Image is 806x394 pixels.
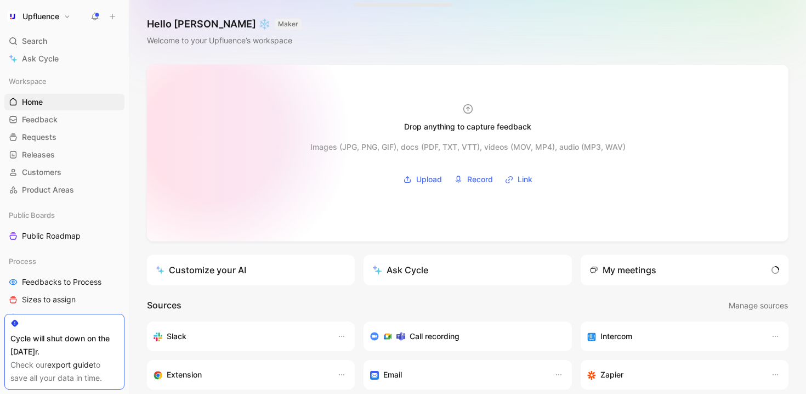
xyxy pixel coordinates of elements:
button: Upload [399,171,446,188]
button: MAKER [275,19,302,30]
div: Ask Cycle [372,263,428,277]
div: Images (JPG, PNG, GIF), docs (PDF, TXT, VTT), videos (MOV, MP4), audio (MP3, WAV) [310,140,626,154]
div: Welcome to your Upfluence’s workspace [147,34,302,47]
h1: Hello [PERSON_NAME] ❄️ [147,18,302,31]
span: Upload [416,173,442,186]
span: Releases [22,149,55,160]
div: Search [4,33,124,49]
span: Feedback [22,114,58,125]
div: ProcessFeedbacks to ProcessSizes to assignOutput to assignBusiness Focus to assign [4,253,124,343]
span: Link [518,173,532,186]
span: Record [467,173,493,186]
div: Sync your customers, send feedback and get updates in Slack [154,330,326,343]
div: Public Boards [4,207,124,223]
div: Drop anything to capture feedback [404,120,531,133]
a: Ask Cycle [4,50,124,67]
span: Product Areas [22,184,74,195]
span: Process [9,256,36,267]
span: Workspace [9,76,47,87]
a: Public Roadmap [4,228,124,244]
div: Workspace [4,73,124,89]
a: Feedback [4,111,124,128]
a: Requests [4,129,124,145]
div: Forward emails to your feedback inbox [370,368,543,381]
div: Capture feedback from anywhere on the web [154,368,326,381]
span: Ask Cycle [22,52,59,65]
div: Cycle will shut down on the [DATE]r. [10,332,118,358]
h2: Sources [147,299,181,313]
a: Customers [4,164,124,181]
div: Public BoardsPublic Roadmap [4,207,124,244]
span: Public Boards [9,210,55,221]
h3: Extension [167,368,202,381]
a: Output to assign [4,309,124,325]
span: Sizes to assign [22,294,76,305]
button: Manage sources [728,299,788,313]
div: Record & transcribe meetings from Zoom, Meet & Teams. [370,330,556,343]
span: Output to assign [22,312,82,323]
span: Home [22,97,43,108]
button: UpfluenceUpfluence [4,9,73,24]
button: Link [501,171,536,188]
a: Sizes to assign [4,291,124,308]
span: Customers [22,167,61,178]
button: Record [450,171,497,188]
h3: Call recording [410,330,459,343]
div: Check our to save all your data in time. [10,358,118,385]
div: Capture feedback from thousands of sources with Zapier (survey results, recordings, sheets, etc). [587,368,760,381]
a: Product Areas [4,182,124,198]
span: Search [22,35,47,48]
a: Releases [4,147,124,163]
a: Feedbacks to Process [4,274,124,290]
span: Requests [22,132,56,143]
h3: Slack [167,330,186,343]
button: Ask Cycle [364,255,571,285]
a: Customize your AI [147,255,355,285]
div: Process [4,253,124,269]
h3: Zapier [600,368,623,381]
h1: Upfluence [22,12,59,21]
a: export guide [47,360,93,369]
img: Upfluence [7,11,18,22]
a: Home [4,94,124,110]
span: Manage sources [729,299,788,312]
div: My meetings [589,263,656,277]
div: Customize your AI [156,263,246,277]
span: Public Roadmap [22,230,81,241]
div: Sync your customers, send feedback and get updates in Intercom [587,330,760,343]
h3: Email [383,368,402,381]
span: Feedbacks to Process [22,277,101,288]
h3: Intercom [600,330,632,343]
